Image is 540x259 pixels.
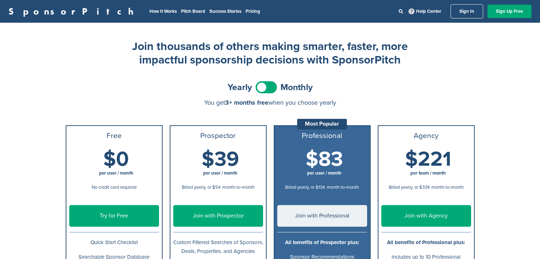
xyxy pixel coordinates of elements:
span: $83 [306,147,343,172]
a: Sign In [451,4,483,18]
span: 3+ months free [225,99,268,106]
span: month-to-month [222,184,255,190]
div: Most Popular [297,119,347,129]
span: $221 [405,147,451,172]
span: Billed yearly, or $54 [182,184,220,190]
a: Try for Free [69,205,159,227]
a: Success Stories [209,9,241,14]
h3: Professional [277,132,367,140]
span: per team / month [410,170,446,176]
h2: Join thousands of others making smarter, faster, more impactful sponsorship decisions with Sponso... [128,40,412,67]
div: You get when you choose yearly [66,99,475,106]
a: Sign Up Free [487,5,531,18]
span: month-to-month [327,184,359,190]
b: All benefits of Prospector plus: [285,239,359,246]
span: month-to-month [431,184,464,190]
span: $0 [103,147,129,172]
h3: Free [69,132,159,140]
h3: Agency [381,132,471,140]
span: per user / month [99,170,133,176]
span: Monthly [280,83,313,92]
span: Yearly [228,83,252,92]
span: No credit card required [92,184,136,190]
a: Join with Agency [381,205,471,227]
span: per user / month [203,170,238,176]
span: $39 [202,147,239,172]
a: SponsorPitch [9,7,138,16]
a: Pricing [246,9,260,14]
p: Custom Filtered Searches of Sponsors, Deals, Properties, and Agencies [173,238,263,256]
a: How It Works [149,9,177,14]
h3: Prospector [173,132,263,140]
a: Help Center [407,7,443,16]
a: Join with Professional [277,205,367,227]
span: Billed yearly, or $134 [285,184,325,190]
a: Join with Prospector [173,205,263,227]
span: per user / month [307,170,342,176]
a: Pitch Board [181,9,205,14]
b: All benefits of Professional plus: [387,239,465,246]
p: Quick Start Checklist [69,238,159,247]
span: Billed yearly, or $334 [389,184,430,190]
